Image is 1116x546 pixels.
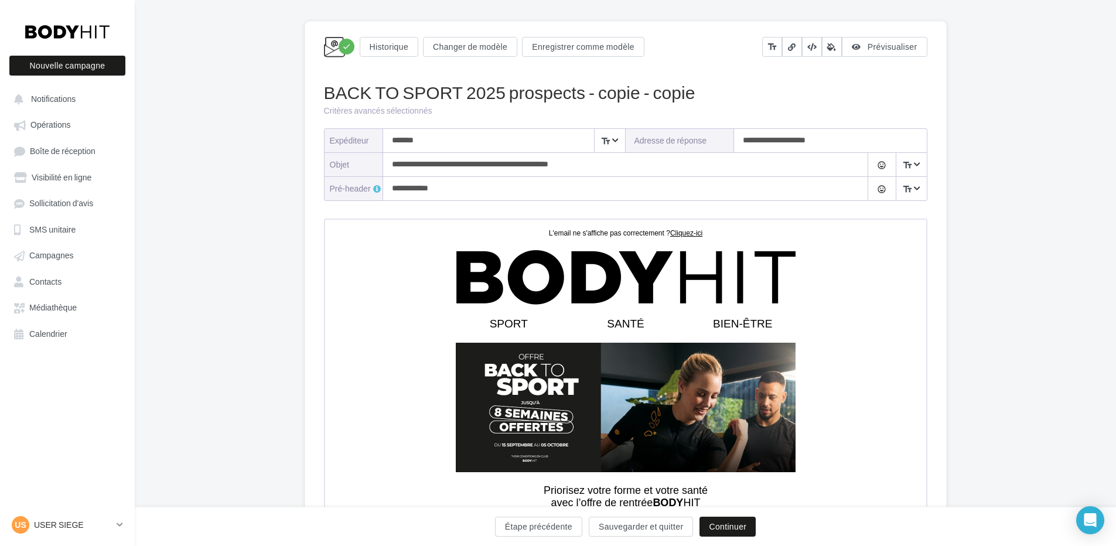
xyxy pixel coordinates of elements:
[34,519,112,531] p: USER SIEGE
[330,159,374,170] div: objet
[594,129,624,152] span: Select box activate
[207,308,394,332] strong: Jusqu’à 8 semaines offertes* sur les abonnements de 6 ou 12 mois
[29,303,77,313] span: Médiathèque
[330,135,374,146] div: Expéditeur
[600,135,611,147] i: text_fields
[345,9,377,18] a: Cliquez-ici
[767,41,777,53] i: text_fields
[7,192,128,213] a: Sollicitation d'avis
[131,30,470,86] img: Logo_Body_Hit_Seul_BLACK.png
[258,384,343,394] strong: + 4 séances offertes
[7,140,128,162] a: Boîte de réception
[896,153,926,176] span: Select box activate
[282,98,319,110] span: SANTÉ
[522,37,644,57] button: Enregistrer comme modèle
[868,153,895,176] button: tag_faces
[207,308,394,332] span: 🔥
[7,244,128,265] a: Campagnes
[32,172,91,182] span: Visibilité en ligne
[29,224,76,234] span: SMS unitaire
[495,517,582,537] button: Étape précédente
[29,199,93,209] span: Sollicitation d'avis
[7,114,128,135] a: Opérations
[222,452,379,462] strong: 4 coachings 99,00 €/mois sur 12 mois
[762,37,782,57] button: text_fields
[1076,506,1104,534] div: Open Intercom Messenger
[29,329,67,339] span: Calendrier
[339,39,354,54] div: Modifications enregistrées
[877,185,886,194] i: tag_faces
[210,332,391,352] span: * Offre valable en club ou en ligne via les liens de paiement sécurisés ci-dessous
[222,530,379,540] strong: 6 coachings 149,00 €/mois sur 6 mois
[699,517,756,537] button: Continuer
[29,251,74,261] span: Campagnes
[330,183,383,194] div: Pré-header
[868,42,917,52] span: Prévisualiser
[131,123,470,252] img: BAN_MAIL_BTS_V2.jpg
[7,166,128,187] a: Visibilité en ligne
[589,517,693,537] button: Sauvegarder et quitter
[29,277,62,286] span: Contacts
[868,177,895,200] button: tag_faces
[222,374,379,384] strong: 4 coachings 109,00 €/mois sur 6 mois
[896,177,926,200] span: Select box activate
[877,161,886,170] i: tag_faces
[388,98,447,110] span: BIEN-ÊTRE
[324,80,927,105] div: BACK TO SPORT 2025 prospects - copie - copie
[9,56,125,76] button: Nouvelle campagne
[342,42,351,51] i: check
[7,323,128,344] a: Calendrier
[15,519,26,531] span: US
[842,37,927,57] button: Prévisualiser
[7,271,128,292] a: Contacts
[423,37,517,57] button: Changer de modèle
[30,146,95,156] span: Boîte de réception
[626,129,734,152] label: Adresse de réponse
[7,296,128,318] a: Médiathèque
[30,120,70,130] span: Opérations
[902,159,913,171] i: text_fields
[224,9,345,18] span: L'email ne s'affiche pas correctement ?
[258,462,343,472] strong: + 8 séances offertes
[31,94,76,104] span: Notifications
[244,419,357,427] a: Profitez en ici
[9,514,125,536] a: US USER SIEGE
[7,219,128,240] a: SMS unitaire
[219,265,383,289] span: Priorisez votre forme et votre santé avec l’offre de rentrée HIT
[902,183,913,195] i: text_fields
[7,88,123,109] button: Notifications
[244,497,357,505] a: Profitez en ici
[327,277,358,289] strong: BODY
[165,98,203,110] span: SPORT
[324,105,927,117] div: Critères avancés sélectionnés
[360,37,419,57] button: Historique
